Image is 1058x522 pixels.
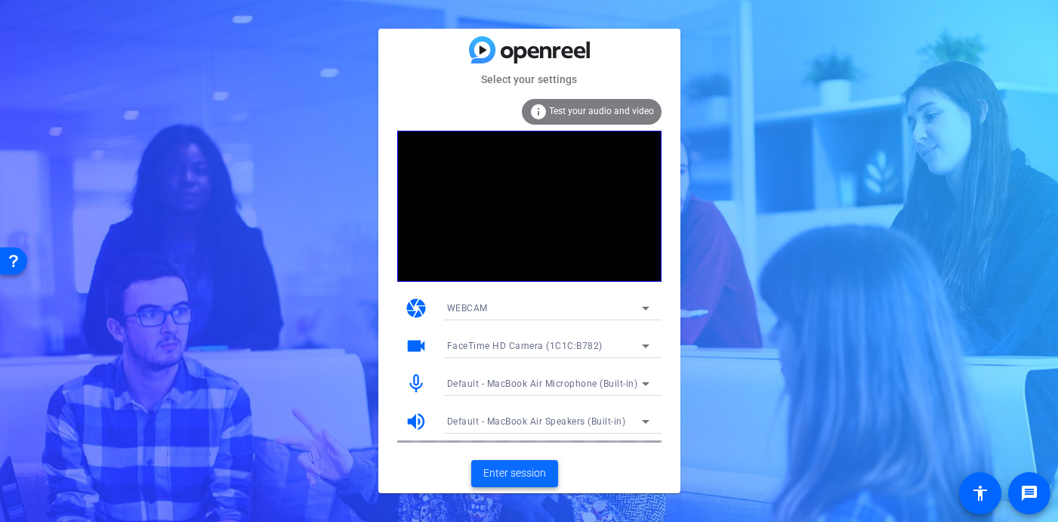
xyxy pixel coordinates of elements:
[447,341,603,351] span: FaceTime HD Camera (1C1C:B782)
[469,36,590,63] img: blue-gradient.svg
[405,410,427,433] mat-icon: volume_up
[471,460,558,487] button: Enter session
[529,103,548,121] mat-icon: info
[483,465,546,481] span: Enter session
[447,303,488,314] span: WEBCAM
[378,71,680,88] mat-card-subtitle: Select your settings
[971,484,989,502] mat-icon: accessibility
[549,106,654,116] span: Test your audio and video
[447,378,638,389] span: Default - MacBook Air Microphone (Built-in)
[405,335,427,357] mat-icon: videocam
[405,372,427,395] mat-icon: mic_none
[405,297,427,320] mat-icon: camera
[447,416,626,427] span: Default - MacBook Air Speakers (Built-in)
[1020,484,1038,502] mat-icon: message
